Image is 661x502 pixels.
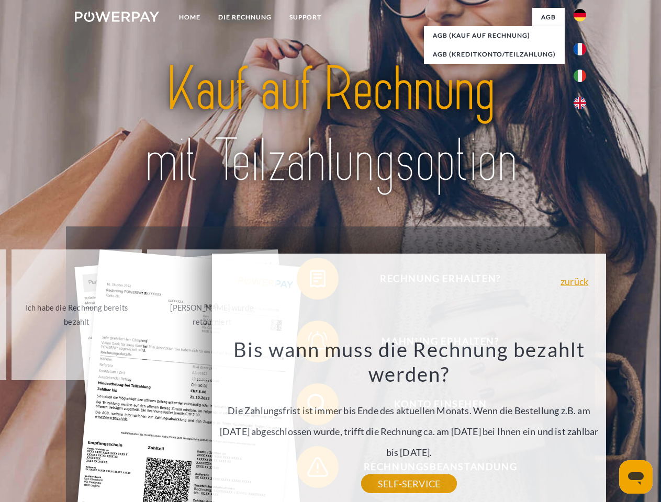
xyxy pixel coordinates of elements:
iframe: Schaltfläche zum Öffnen des Messaging-Fensters [619,460,653,494]
img: fr [574,43,586,55]
a: SELF-SERVICE [361,474,457,493]
div: Die Zahlungsfrist ist immer bis Ende des aktuellen Monats. Wenn die Bestellung z.B. am [DATE] abg... [218,337,600,484]
h3: Bis wann muss die Rechnung bezahlt werden? [218,337,600,387]
a: zurück [561,277,588,286]
img: logo-powerpay-white.svg [75,12,159,22]
a: AGB (Kreditkonto/Teilzahlung) [424,45,565,64]
img: de [574,9,586,21]
div: [PERSON_NAME] wurde retourniert [153,301,271,329]
a: agb [532,8,565,27]
a: Home [170,8,209,27]
img: en [574,97,586,109]
a: AGB (Kauf auf Rechnung) [424,26,565,45]
a: DIE RECHNUNG [209,8,281,27]
div: Ich habe die Rechnung bereits bezahlt [18,301,136,329]
a: SUPPORT [281,8,330,27]
img: it [574,70,586,82]
img: title-powerpay_de.svg [100,50,561,200]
